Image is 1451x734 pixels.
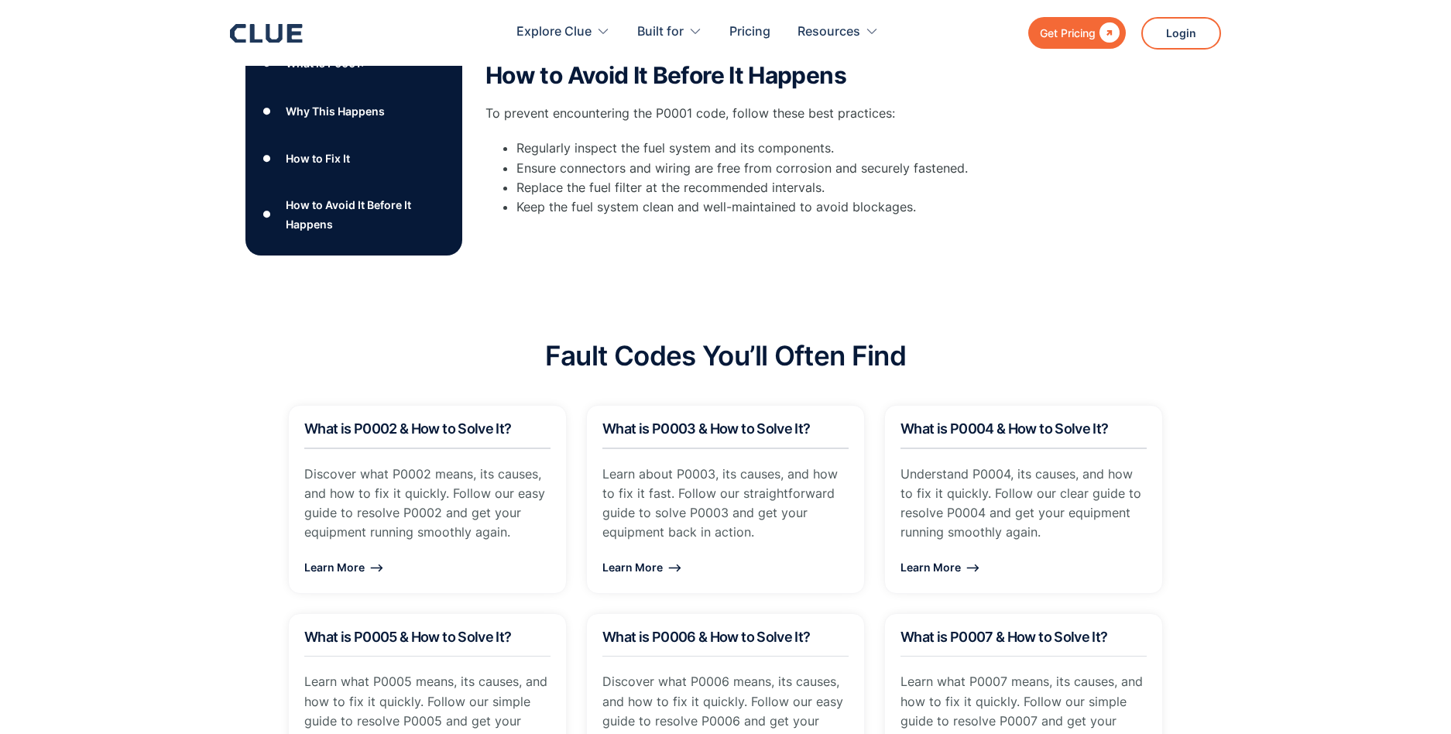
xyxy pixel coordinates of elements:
[258,147,450,170] a: ●How to Fix It
[729,8,770,57] a: Pricing
[485,104,1105,123] p: To prevent encountering the P0001 code, follow these best practices:
[545,341,906,371] h2: Fault Codes You’ll Often Find
[304,421,551,437] h2: What is P0002 & How to Solve It?
[258,100,450,123] a: ●Why This Happens
[258,100,276,123] div: ●
[637,8,684,57] div: Built for
[258,203,276,226] div: ●
[1040,23,1096,43] div: Get Pricing
[602,421,849,437] h2: What is P0003 & How to Solve It?
[900,421,1147,437] h2: What is P0004 & How to Solve It?
[516,159,1105,178] li: Ensure connectors and wiring are free from corrosion and securely fastened.
[485,61,846,89] strong: How to Avoid It Before It Happens
[1096,23,1120,43] div: 
[304,465,551,543] p: Discover what P0002 means, its causes, and how to fix it quickly. Follow our easy guide to resolv...
[637,8,702,57] div: Built for
[586,405,865,594] a: What is P0003 & How to Solve It?Learn about P0003, its causes, and how to fix it fast. Follow our...
[516,197,1105,217] li: Keep the fuel system clean and well-maintained to avoid blockages.
[516,178,1105,197] li: Replace the fuel filter at the recommended intervals.
[602,465,849,543] p: Learn about P0003, its causes, and how to fix it fast. Follow our straightforward guide to solve ...
[884,405,1163,594] a: What is P0004 & How to Solve It?Understand P0004, its causes, and how to fix it quickly. Follow o...
[900,465,1147,543] p: Understand P0004, its causes, and how to fix it quickly. Follow our clear guide to resolve P0004 ...
[286,149,350,168] div: How to Fix It
[286,195,450,234] div: How to Avoid It Before It Happens
[1141,17,1221,50] a: Login
[258,195,450,234] a: ●How to Avoid It Before It Happens
[258,147,276,170] div: ●
[900,629,1147,645] h2: What is P0007 & How to Solve It?
[798,8,860,57] div: Resources
[286,101,385,121] div: Why This Happens
[900,557,1147,577] div: Learn More ⟶
[602,629,849,645] h2: What is P0006 & How to Solve It?
[304,629,551,645] h2: What is P0005 & How to Solve It?
[288,405,567,594] a: What is P0002 & How to Solve It?Discover what P0002 means, its causes, and how to fix it quickly....
[516,139,1105,158] li: Regularly inspect the fuel system and its components.
[516,8,592,57] div: Explore Clue
[304,557,551,577] div: Learn More ⟶
[516,8,610,57] div: Explore Clue
[798,8,879,57] div: Resources
[602,557,849,577] div: Learn More ⟶
[1028,17,1126,49] a: Get Pricing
